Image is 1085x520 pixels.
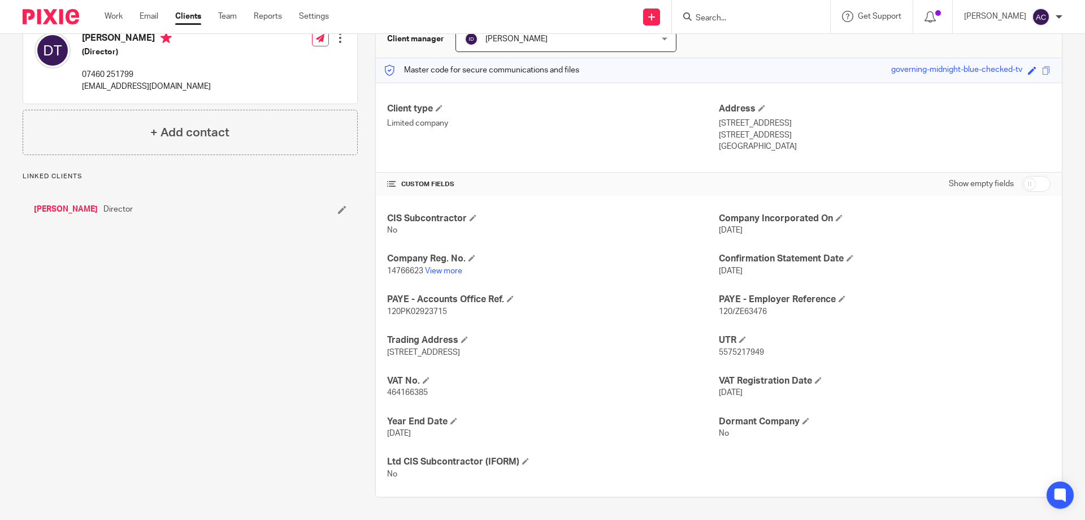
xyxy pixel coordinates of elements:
p: [STREET_ADDRESS] [719,118,1051,129]
span: [DATE] [387,429,411,437]
label: Show empty fields [949,178,1014,190]
h4: VAT No. [387,375,719,387]
img: svg%3E [34,32,71,68]
img: Pixie [23,9,79,24]
h4: PAYE - Employer Reference [719,294,1051,306]
span: [STREET_ADDRESS] [387,349,460,356]
h4: CIS Subcontractor [387,213,719,225]
h4: PAYE - Accounts Office Ref. [387,294,719,306]
h4: VAT Registration Date [719,375,1051,387]
span: No [719,429,729,437]
h4: Trading Address [387,334,719,346]
h5: (Director) [82,46,211,58]
p: [GEOGRAPHIC_DATA] [719,141,1051,152]
span: No [387,470,397,478]
h4: Dormant Company [719,416,1051,428]
h4: UTR [719,334,1051,346]
span: [DATE] [719,267,743,275]
h4: Year End Date [387,416,719,428]
h4: Ltd CIS Subcontractor (IFORM) [387,456,719,468]
p: Limited company [387,118,719,129]
span: 14766623 [387,267,423,275]
h4: CUSTOM FIELDS [387,180,719,189]
p: Master code for secure communications and files [384,65,579,76]
p: [EMAIL_ADDRESS][DOMAIN_NAME] [82,81,211,92]
p: Linked clients [23,172,358,181]
span: [PERSON_NAME] [485,35,548,43]
a: Team [218,11,237,22]
span: [DATE] [719,226,743,234]
input: Search [695,14,796,24]
p: [PERSON_NAME] [964,11,1026,22]
h4: Company Reg. No. [387,253,719,265]
i: Primary [160,32,172,44]
img: svg%3E [1032,8,1050,26]
span: 120PK02923715 [387,308,447,316]
span: Get Support [858,12,901,20]
a: Settings [299,11,329,22]
span: 120/ZE63476 [719,308,767,316]
span: 5575217949 [719,349,764,356]
h4: Address [719,103,1051,115]
a: Work [105,11,123,22]
a: Reports [254,11,282,22]
a: View more [425,267,462,275]
a: Clients [175,11,201,22]
h4: + Add contact [150,124,229,141]
img: svg%3E [465,32,478,46]
h4: Confirmation Statement Date [719,253,1051,265]
span: [DATE] [719,389,743,397]
h4: Client type [387,103,719,115]
a: Email [140,11,158,22]
span: Director [103,204,133,215]
h4: Company Incorporated On [719,213,1051,225]
h4: [PERSON_NAME] [82,32,211,46]
span: 464166385 [387,389,428,397]
h3: Client manager [387,33,444,45]
div: governing-midnight-blue-checked-tv [891,64,1022,77]
a: [PERSON_NAME] [34,204,98,215]
p: [STREET_ADDRESS] [719,130,1051,141]
span: No [387,226,397,234]
p: 07460 251799 [82,69,211,80]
